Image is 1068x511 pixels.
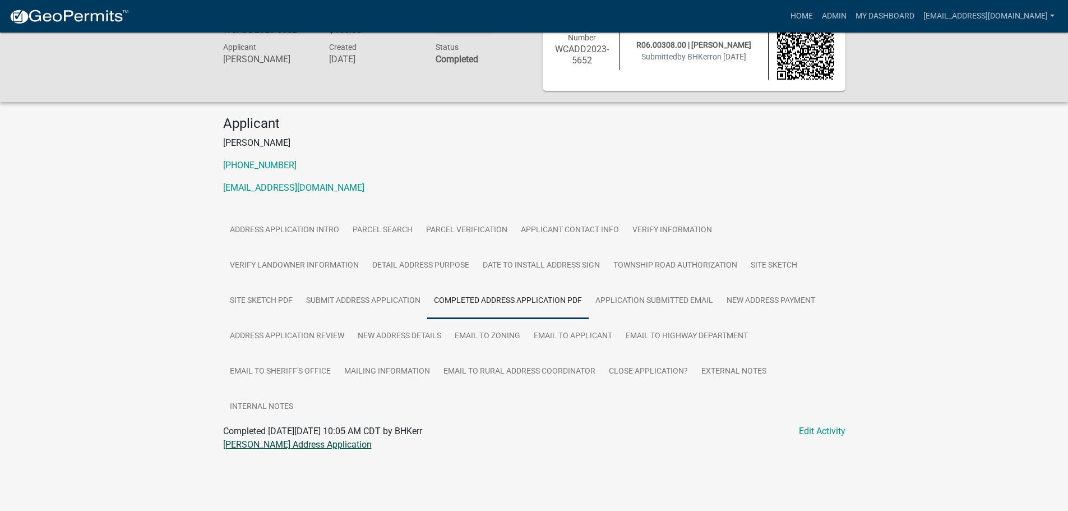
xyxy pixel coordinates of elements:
a: Email to Applicant [527,319,619,355]
a: [PHONE_NUMBER] [223,160,297,171]
a: Parcel search [346,213,419,248]
a: Email to Zoning [448,319,527,355]
a: Verify Information [626,213,719,248]
a: Email to Rural Address Coordinator [437,354,602,390]
a: Address Application Review [223,319,351,355]
h6: WCADD2023-5652 [554,44,611,65]
a: My Dashboard [851,6,919,27]
a: Edit Activity [799,425,845,438]
span: R06.00308.00 | [PERSON_NAME] [636,40,751,49]
span: Created [329,43,357,52]
a: Township Road Authorization [607,248,744,284]
a: [EMAIL_ADDRESS][DOMAIN_NAME] [223,182,364,193]
span: Number [568,33,596,42]
a: Detail Address Purpose [366,248,476,284]
span: Completed [DATE][DATE] 10:05 AM CDT by BHKerr [223,426,422,436]
a: Admin [817,6,851,27]
h4: Applicant [223,116,845,132]
a: Address Application Intro [223,213,346,248]
strong: Completed [436,54,478,65]
a: External Notes [695,354,773,390]
span: Applicant [223,43,256,52]
a: [EMAIL_ADDRESS][DOMAIN_NAME] [919,6,1059,27]
span: by BHKerr [677,52,713,61]
img: QR code [777,22,834,80]
a: Completed Address Application PDF [427,283,589,319]
h6: [DATE] [329,54,419,65]
a: Date to Install Address Sign [476,248,607,284]
a: Site Sketch PDF [223,283,299,319]
a: Internal Notes [223,389,300,425]
a: Application Submitted Email [589,283,720,319]
h6: [PERSON_NAME] [223,54,313,65]
p: [PERSON_NAME] [223,136,845,150]
span: Status [436,43,459,52]
a: Home [786,6,817,27]
a: Close Application? [602,354,695,390]
a: Applicant Contact Info [514,213,626,248]
span: Submitted on [DATE] [641,52,746,61]
a: New Address Details [351,319,448,355]
a: Email to Sheriff's Office [223,354,337,390]
a: Parcel Verification [419,213,514,248]
a: Site Sketch [744,248,804,284]
a: New Address Payment [720,283,822,319]
a: Mailing Information [337,354,437,390]
a: Email to Highway Department [619,319,755,355]
a: Verify Landowner Information [223,248,366,284]
a: [PERSON_NAME] Address Application [223,439,372,450]
a: Submit Address Application [299,283,427,319]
